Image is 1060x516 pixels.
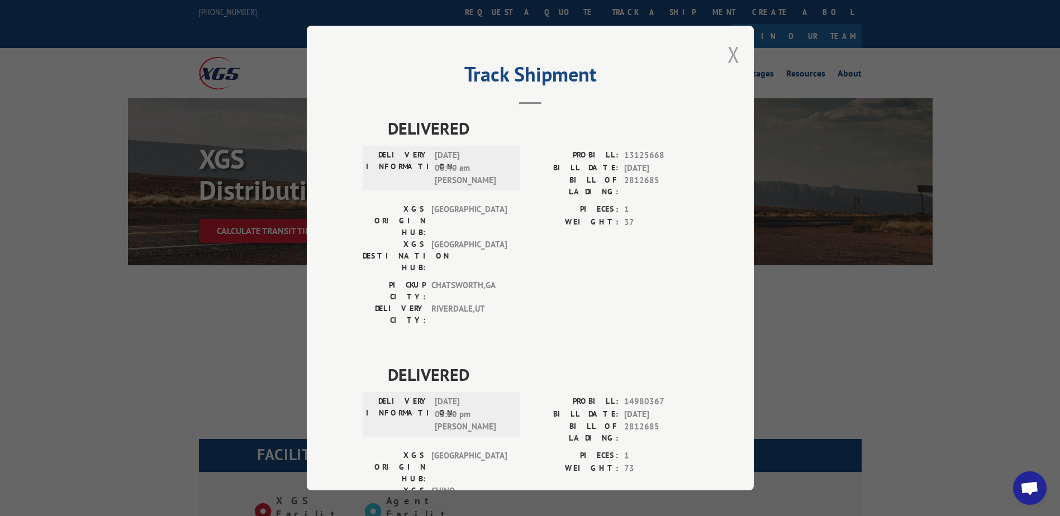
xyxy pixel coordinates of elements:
[530,462,619,475] label: WEIGHT:
[363,279,426,303] label: PICKUP CITY:
[363,303,426,326] label: DELIVERY CITY:
[530,395,619,408] label: PROBILL:
[624,203,698,216] span: 1
[624,174,698,198] span: 2812685
[624,149,698,162] span: 13125668
[530,174,619,198] label: BILL OF LADING:
[624,462,698,475] span: 73
[366,149,429,187] label: DELIVERY INFORMATION:
[431,203,507,238] span: [GEOGRAPHIC_DATA]
[530,216,619,229] label: WEIGHT:
[624,421,698,444] span: 2812685
[363,203,426,238] label: XGS ORIGIN HUB:
[530,450,619,462] label: PIECES:
[624,162,698,175] span: [DATE]
[435,149,510,187] span: [DATE] 08:40 am [PERSON_NAME]
[530,149,619,162] label: PROBILL:
[624,216,698,229] span: 37
[1013,471,1047,505] a: Open chat
[388,362,698,387] span: DELIVERED
[530,408,619,421] label: BILL DATE:
[624,450,698,462] span: 1
[530,162,619,175] label: BILL DATE:
[366,395,429,433] label: DELIVERY INFORMATION:
[431,450,507,485] span: [GEOGRAPHIC_DATA]
[363,66,698,88] h2: Track Shipment
[431,279,507,303] span: CHATSWORTH , GA
[624,408,698,421] span: [DATE]
[728,40,740,69] button: Close modal
[363,238,426,274] label: XGS DESTINATION HUB:
[530,421,619,444] label: BILL OF LADING:
[435,395,510,433] span: [DATE] 03:10 pm [PERSON_NAME]
[388,116,698,141] span: DELIVERED
[431,238,507,274] span: [GEOGRAPHIC_DATA]
[624,395,698,408] span: 14980367
[530,203,619,216] label: PIECES:
[431,303,507,326] span: RIVERDALE , UT
[363,450,426,485] label: XGS ORIGIN HUB:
